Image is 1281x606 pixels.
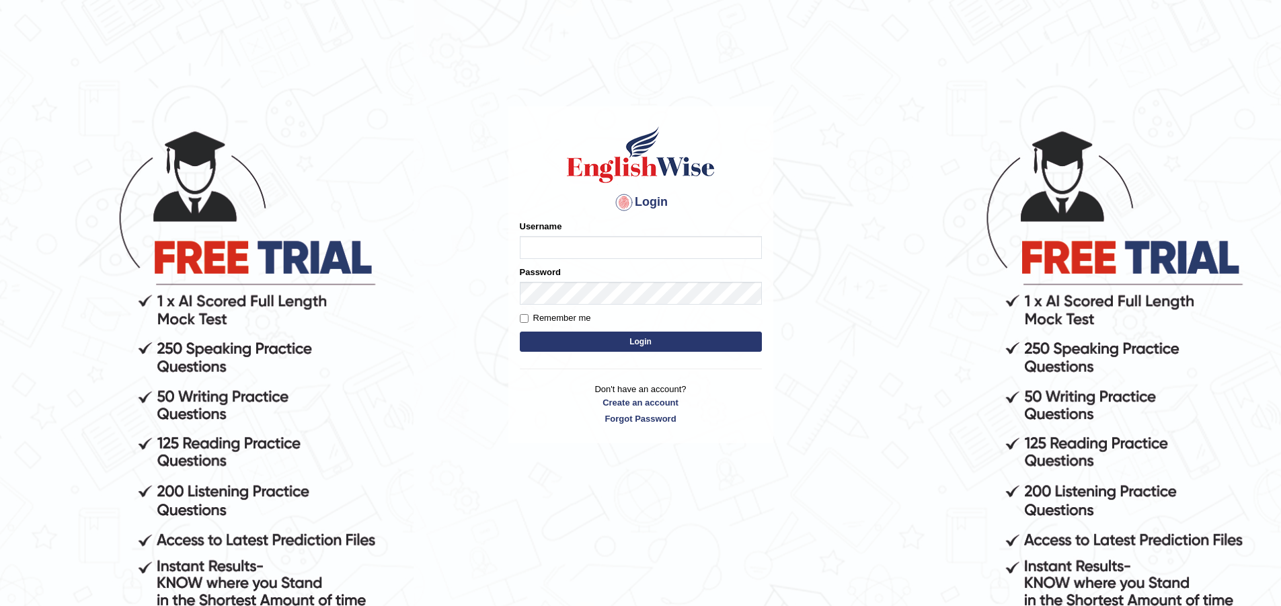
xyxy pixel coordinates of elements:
img: Logo of English Wise sign in for intelligent practice with AI [564,124,717,185]
label: Remember me [520,311,591,325]
label: Password [520,266,561,278]
label: Username [520,220,562,233]
input: Remember me [520,314,529,323]
h4: Login [520,192,762,213]
p: Don't have an account? [520,383,762,424]
a: Create an account [520,396,762,409]
a: Forgot Password [520,412,762,425]
button: Login [520,332,762,352]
